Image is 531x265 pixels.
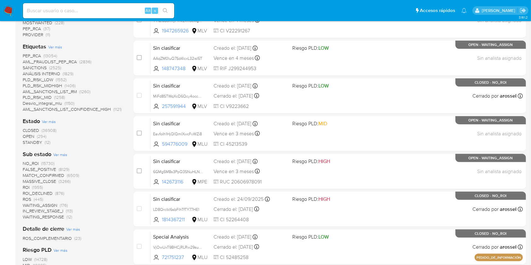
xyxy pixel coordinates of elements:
[519,15,528,20] span: 3.161.2
[482,8,517,14] p: agustin.duran@mercadolibre.com
[154,8,156,14] span: s
[420,7,455,14] span: Accesos rápidos
[520,7,526,14] a: Salir
[461,8,467,13] a: Notificaciones
[159,6,172,15] button: search-icon
[23,7,174,15] input: Buscar usuario o caso...
[146,8,151,14] span: Alt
